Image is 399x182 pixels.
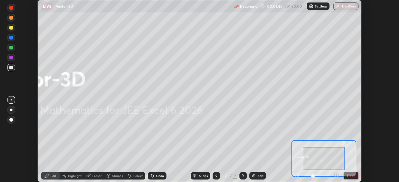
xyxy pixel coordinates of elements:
[156,174,164,177] div: Undo
[68,174,82,177] div: Highlight
[234,4,239,9] img: recording.375f2c34.svg
[133,174,143,177] div: Select
[257,174,263,177] div: Add
[92,174,102,177] div: Eraser
[315,5,327,8] p: Settings
[43,4,51,9] p: LIVE
[344,172,358,180] button: EXIT
[251,173,256,178] img: add-slide-button
[50,174,56,177] div: Pen
[223,174,229,178] div: 2
[112,174,123,177] div: Shapes
[233,173,237,179] div: 2
[335,4,340,9] img: end-class-cross
[309,4,314,9] img: class-settings-icons
[333,2,358,10] button: End Class
[240,4,257,9] p: Recording
[56,4,73,9] p: Vector-3D
[230,174,232,178] div: /
[199,174,208,177] div: Slides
